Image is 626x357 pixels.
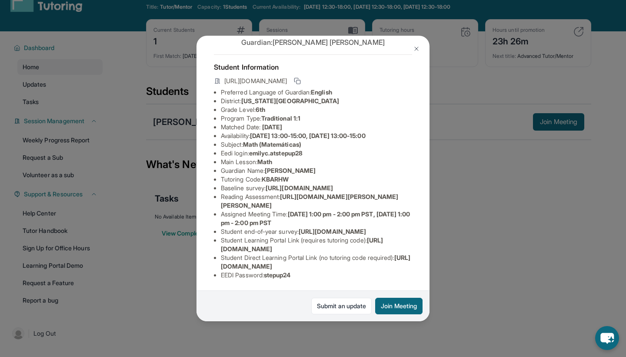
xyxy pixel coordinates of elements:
[221,131,412,140] li: Availability:
[221,158,412,166] li: Main Lesson :
[221,210,412,227] li: Assigned Meeting Time :
[595,326,619,350] button: chat-button
[266,184,333,192] span: [URL][DOMAIN_NAME]
[241,97,340,104] span: [US_STATE][GEOGRAPHIC_DATA]
[221,123,412,131] li: Matched Date:
[221,88,412,97] li: Preferred Language of Guardian:
[261,115,300,122] span: Traditional 1:1
[256,106,265,113] span: 6th
[311,298,372,314] a: Submit an update
[265,167,316,174] span: [PERSON_NAME]
[221,105,412,114] li: Grade Level:
[221,175,412,184] li: Tutoring Code :
[221,184,412,192] li: Baseline survey :
[413,45,420,52] img: Close Icon
[221,166,412,175] li: Guardian Name :
[221,210,410,226] span: [DATE] 1:00 pm - 2:00 pm PST, [DATE] 1:00 pm - 2:00 pm PST
[299,228,366,235] span: [URL][DOMAIN_NAME]
[221,114,412,123] li: Program Type:
[221,236,412,253] li: Student Learning Portal Link (requires tutoring code) :
[250,132,366,139] span: [DATE] 13:00-15:00, [DATE] 13:00-15:00
[221,192,412,210] li: Reading Assessment :
[292,76,303,86] button: Copy link
[264,271,291,279] span: stepup24
[249,149,303,157] span: emilyc.atstepup28
[221,149,412,158] li: Eedi login :
[221,193,399,209] span: [URL][DOMAIN_NAME][PERSON_NAME][PERSON_NAME]
[243,141,301,148] span: Math (Matemáticas)
[224,77,287,85] span: [URL][DOMAIN_NAME]
[214,62,412,72] h4: Student Information
[221,253,412,271] li: Student Direct Learning Portal Link (no tutoring code required) :
[221,271,412,280] li: EEDI Password :
[214,37,412,47] p: Guardian: [PERSON_NAME] [PERSON_NAME]
[257,158,272,165] span: Math
[221,227,412,236] li: Student end-of-year survey :
[262,175,289,183] span: KBARHW
[375,298,423,314] button: Join Meeting
[262,123,282,131] span: [DATE]
[221,97,412,105] li: District:
[311,88,332,96] span: English
[221,140,412,149] li: Subject :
